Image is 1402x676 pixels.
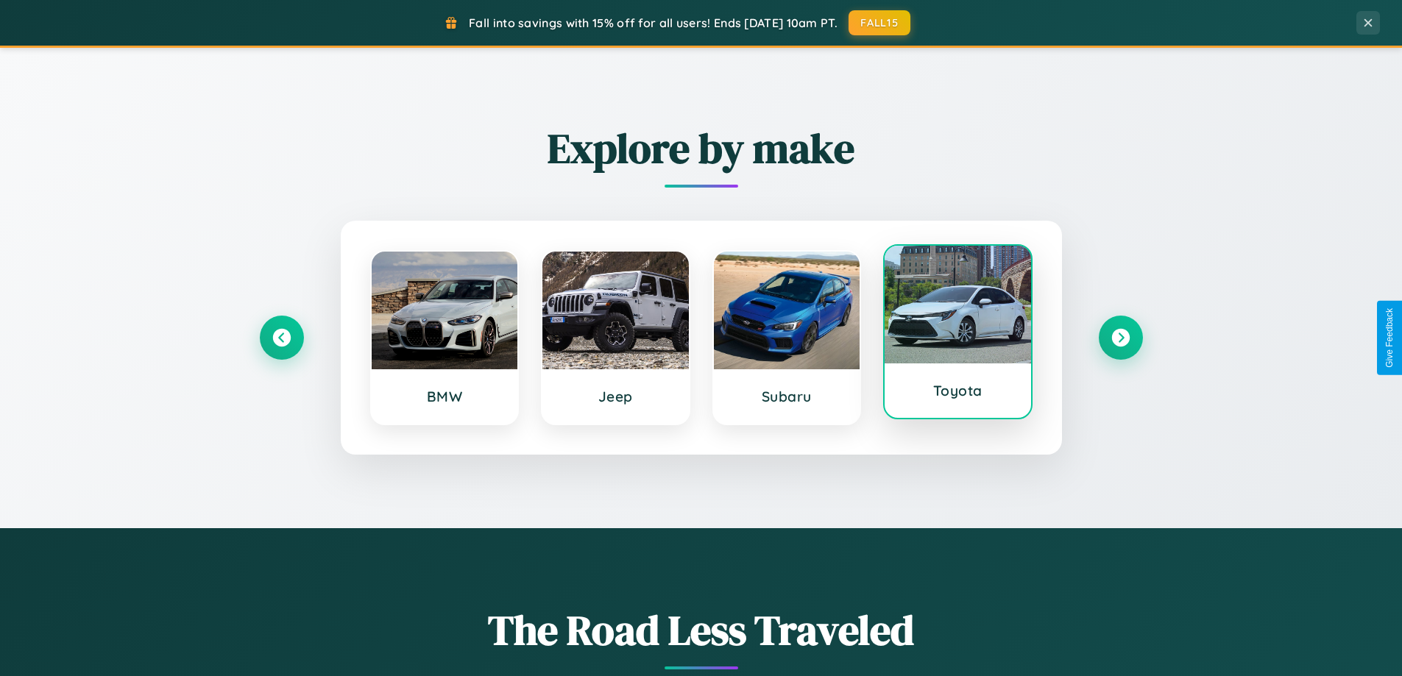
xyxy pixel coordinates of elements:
[729,388,846,405] h3: Subaru
[386,388,503,405] h3: BMW
[1384,308,1395,368] div: Give Feedback
[469,15,838,30] span: Fall into savings with 15% off for all users! Ends [DATE] 10am PT.
[557,388,674,405] h3: Jeep
[899,382,1016,399] h3: Toyota
[849,10,910,35] button: FALL15
[260,602,1143,658] h1: The Road Less Traveled
[260,120,1143,177] h2: Explore by make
